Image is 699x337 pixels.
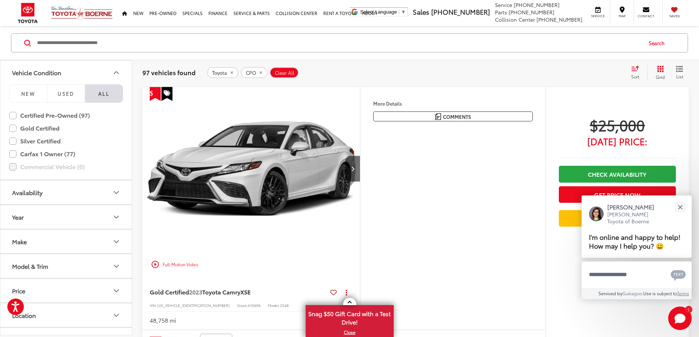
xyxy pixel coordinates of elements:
[12,263,48,270] div: Model & Trim
[643,290,677,296] span: Use is subject to
[622,290,643,296] a: Gubagoo.
[598,290,622,296] span: Serviced by
[688,308,689,311] span: 1
[0,180,132,204] button: AvailabilityAvailability
[112,286,121,295] div: Price
[112,68,121,77] div: Vehicle Condition
[306,306,393,328] span: Snag $50 Gift Card with a Test Drive!
[443,113,471,120] span: Comments
[559,166,676,182] a: Check Availability
[666,14,682,18] span: Saved
[12,69,61,76] div: Vehicle Condition
[0,303,132,327] button: LocationLocation
[559,186,676,203] button: Get Price Now
[647,65,670,80] button: Grid View
[0,230,132,253] button: MakeMake
[672,199,688,215] button: Close
[677,290,689,296] a: Terms
[360,9,397,15] span: Select Language
[431,7,490,17] span: [PHONE_NUMBER]
[270,67,299,78] button: Clear All
[189,287,202,296] span: 2023
[150,287,189,296] span: Gold Certified
[671,269,686,281] svg: Text
[246,70,256,76] span: CPO
[614,14,630,18] span: Map
[150,316,176,325] div: 48,758 mi
[536,16,582,23] span: [PHONE_NUMBER]
[112,237,121,246] div: Make
[373,111,533,121] button: Comments
[12,238,27,245] div: Make
[590,14,606,18] span: Service
[435,113,441,120] img: Comments
[589,232,681,250] span: I'm online and happy to help! How may I help you? 😀
[142,87,361,250] a: 2023 Toyota Camry XSE2023 Toyota Camry XSE2023 Toyota Camry XSE2023 Toyota Camry XSE
[638,14,654,18] span: Contact
[12,213,24,220] div: Year
[668,307,692,330] svg: Start Chat
[627,65,647,80] button: Select sort value
[275,70,294,76] span: Clear All
[582,195,692,299] div: Close[PERSON_NAME][PERSON_NAME] Toyota of BoerneI'm online and happy to help! How may I help you?...
[51,6,113,21] img: Vic Vaughan Toyota of Boerne
[0,61,132,84] button: Vehicle ConditionVehicle Condition
[36,34,642,52] input: Search by Make, Model, or Keyword
[150,303,157,308] span: VIN:
[112,262,121,271] div: Model & Trim
[268,303,280,308] span: Model:
[142,87,361,250] div: 2023 Toyota Camry XSE 0
[401,9,406,15] span: ▼
[9,147,123,160] label: Carfax 1 Owner (77)
[676,73,683,80] span: List
[12,312,36,319] div: Location
[12,287,25,294] div: Price
[670,65,689,80] button: List View
[240,287,251,296] span: XSE
[150,87,161,101] span: Get Price Drop Alert
[559,116,676,134] span: $25,000
[9,122,123,135] label: Gold Certified
[413,7,429,17] span: Sales
[607,211,662,225] p: [PERSON_NAME] Toyota of Boerne
[0,254,132,278] button: Model & TrimModel & Trim
[248,303,261,308] span: A10606
[112,311,121,320] div: Location
[0,205,132,229] button: YearYear
[668,307,692,330] button: Toggle Chat Window
[142,68,196,77] span: 97 vehicles found
[340,286,353,298] button: Actions
[360,9,406,15] a: Select Language​
[582,261,692,288] textarea: Type your message
[112,213,121,221] div: Year
[373,101,533,106] h4: More Details
[161,87,172,101] span: Special
[495,16,535,23] span: Collision Center
[509,8,554,16] span: [PHONE_NUMBER]
[212,70,227,76] span: Toyota
[241,67,267,78] button: remove 1
[112,188,121,197] div: Availability
[157,303,230,308] span: [US_VEHICLE_IDENTIFICATION_NUMBER]
[559,138,676,145] span: [DATE] Price:
[345,156,360,182] button: Next image
[9,160,123,173] label: Commercial Vehicle (0)
[495,1,512,8] span: Service
[495,8,507,16] span: Parts
[142,87,361,251] img: 2023 Toyota Camry XSE
[346,289,347,295] span: dropdown dots
[150,288,327,296] a: Gold Certified2023Toyota CamryXSE
[207,67,239,78] button: remove Toyota
[202,287,240,296] span: Toyota Camry
[280,303,289,308] span: 2548
[12,189,43,196] div: Availability
[631,73,639,80] span: Sort
[0,279,132,303] button: PricePrice
[9,109,123,122] label: Certified Pre-Owned (97)
[21,90,35,97] span: NEW
[9,135,123,147] label: Silver Certified
[607,203,662,211] p: [PERSON_NAME]
[237,303,248,308] span: Stock:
